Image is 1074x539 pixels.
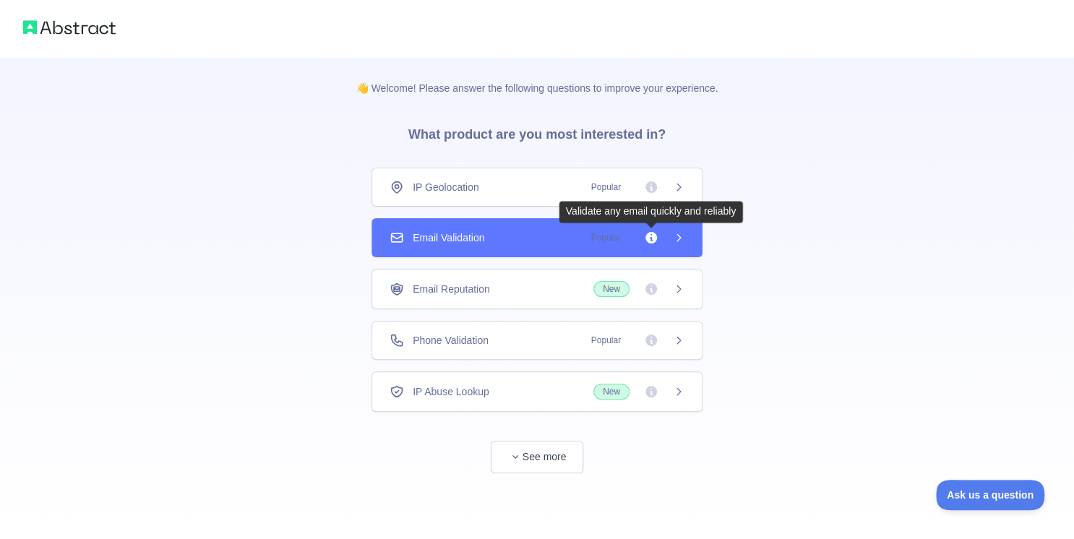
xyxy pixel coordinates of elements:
iframe: Toggle Customer Support [936,480,1045,510]
span: IP Geolocation [413,180,479,194]
span: Popular [583,180,630,194]
img: Abstract logo [23,17,116,38]
span: Email Reputation [413,282,490,296]
div: Validate any email quickly and reliably [566,205,736,220]
span: New [593,281,630,297]
span: Popular [583,230,630,245]
span: Email Validation [413,230,484,245]
span: Phone Validation [413,333,489,348]
h3: What product are you most interested in? [385,95,689,168]
p: 👋 Welcome! Please answer the following questions to improve your experience. [333,58,742,95]
button: See more [491,441,583,473]
span: IP Abuse Lookup [413,384,489,399]
span: New [593,384,630,400]
span: Popular [583,333,630,348]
